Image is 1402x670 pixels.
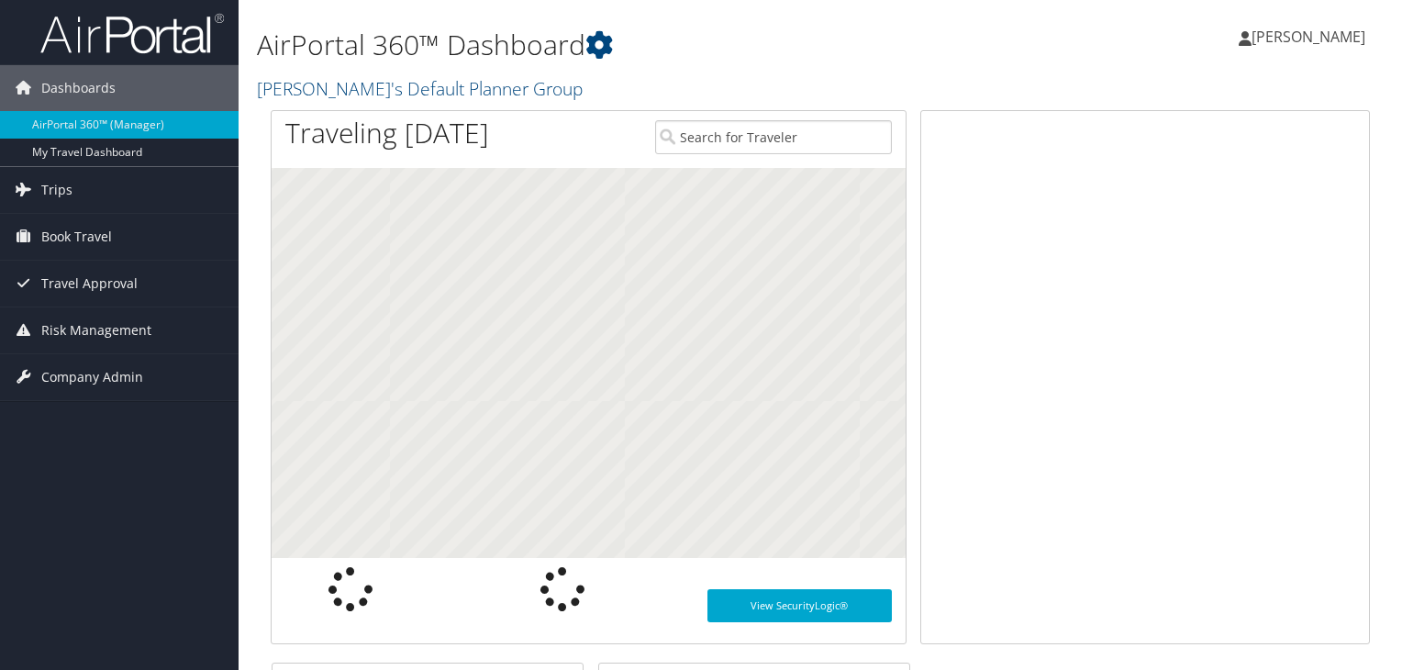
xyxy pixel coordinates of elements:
[257,76,587,101] a: [PERSON_NAME]'s Default Planner Group
[285,114,489,152] h1: Traveling [DATE]
[707,589,891,622] a: View SecurityLogic®
[41,307,151,353] span: Risk Management
[41,167,72,213] span: Trips
[41,354,143,400] span: Company Admin
[40,12,224,55] img: airportal-logo.png
[1239,9,1384,64] a: [PERSON_NAME]
[41,214,112,260] span: Book Travel
[257,26,1008,64] h1: AirPortal 360™ Dashboard
[1252,27,1365,47] span: [PERSON_NAME]
[41,65,116,111] span: Dashboards
[655,120,892,154] input: Search for Traveler
[41,261,138,307] span: Travel Approval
